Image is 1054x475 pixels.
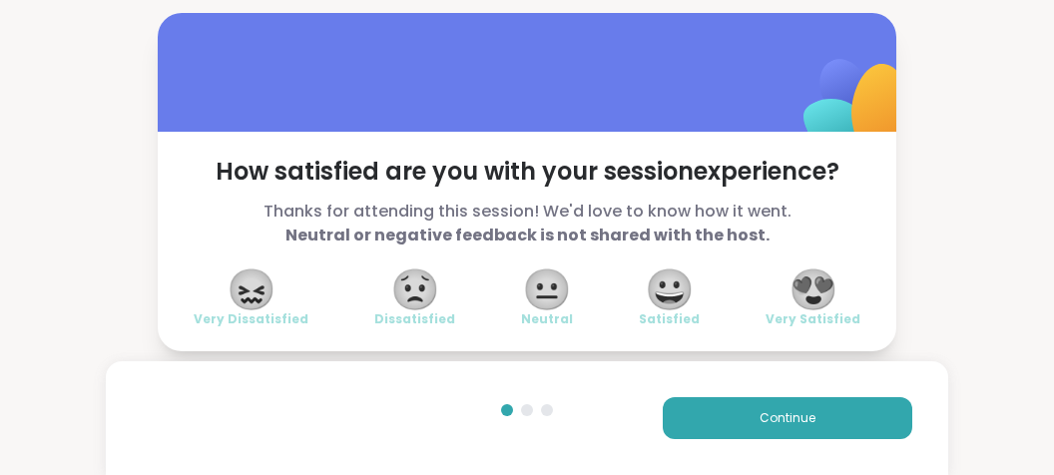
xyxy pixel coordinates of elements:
span: Dissatisfied [374,311,455,327]
span: 😟 [390,271,440,307]
span: Continue [760,409,815,427]
span: Neutral [521,311,573,327]
span: How satisfied are you with your session experience? [194,156,860,188]
span: Very Dissatisfied [194,311,308,327]
span: 😍 [789,271,838,307]
img: ShareWell Logomark [757,7,955,206]
span: 😖 [227,271,276,307]
span: Very Satisfied [766,311,860,327]
span: Satisfied [639,311,700,327]
b: Neutral or negative feedback is not shared with the host. [285,224,770,246]
button: Continue [663,397,912,439]
span: 😀 [645,271,695,307]
span: 😐 [522,271,572,307]
span: Thanks for attending this session! We'd love to know how it went. [194,200,860,247]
